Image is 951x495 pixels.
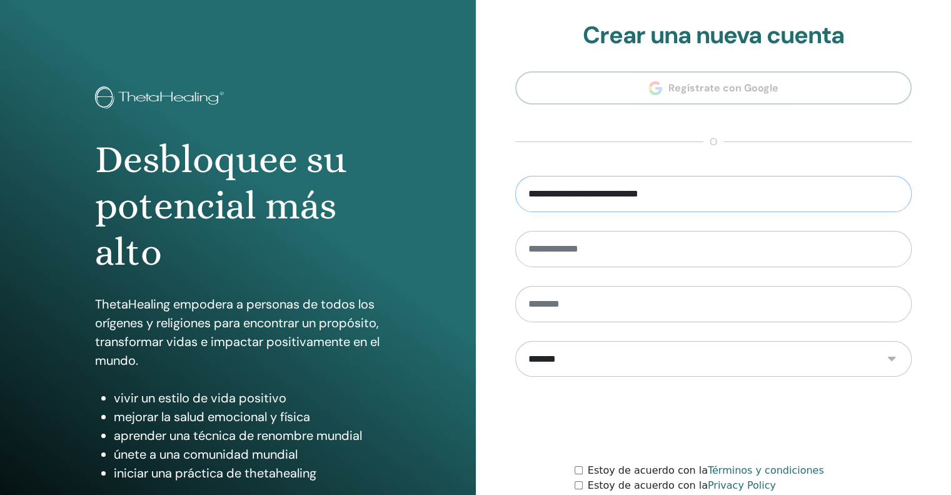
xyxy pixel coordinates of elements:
li: vivir un estilo de vida positivo [114,389,381,407]
span: o [703,135,723,150]
label: Estoy de acuerdo con la [588,478,776,493]
li: únete a una comunidad mundial [114,445,381,464]
iframe: reCAPTCHA [618,395,808,444]
h2: Crear una nueva cuenta [515,21,912,50]
li: mejorar la salud emocional y física [114,407,381,426]
a: Términos y condiciones [708,464,824,476]
li: aprender una técnica de renombre mundial [114,426,381,445]
p: ThetaHealing empodera a personas de todos los orígenes y religiones para encontrar un propósito, ... [95,295,381,370]
a: Privacy Policy [708,479,776,491]
h1: Desbloquee su potencial más alto [95,136,381,276]
li: iniciar una práctica de thetahealing [114,464,381,482]
label: Estoy de acuerdo con la [588,463,824,478]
